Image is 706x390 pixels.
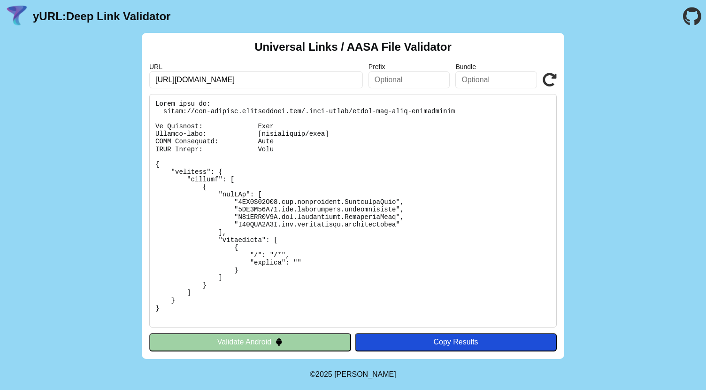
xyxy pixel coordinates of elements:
pre: Lorem ipsu do: sitam://con-adipisc.elitseddoei.tem/.inci-utlab/etdol-mag-aliq-enimadminim Ve Quis... [149,94,557,328]
input: Optional [455,71,537,88]
img: droidIcon.svg [275,338,283,346]
label: Prefix [368,63,450,70]
button: Validate Android [149,333,351,351]
a: Michael Ibragimchayev's Personal Site [334,370,396,378]
img: yURL Logo [5,4,29,29]
input: Required [149,71,363,88]
a: yURL:Deep Link Validator [33,10,170,23]
div: Copy Results [360,338,552,346]
label: URL [149,63,363,70]
input: Optional [368,71,450,88]
h2: Universal Links / AASA File Validator [254,40,452,54]
label: Bundle [455,63,537,70]
span: 2025 [315,370,332,378]
footer: © [310,359,396,390]
button: Copy Results [355,333,557,351]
